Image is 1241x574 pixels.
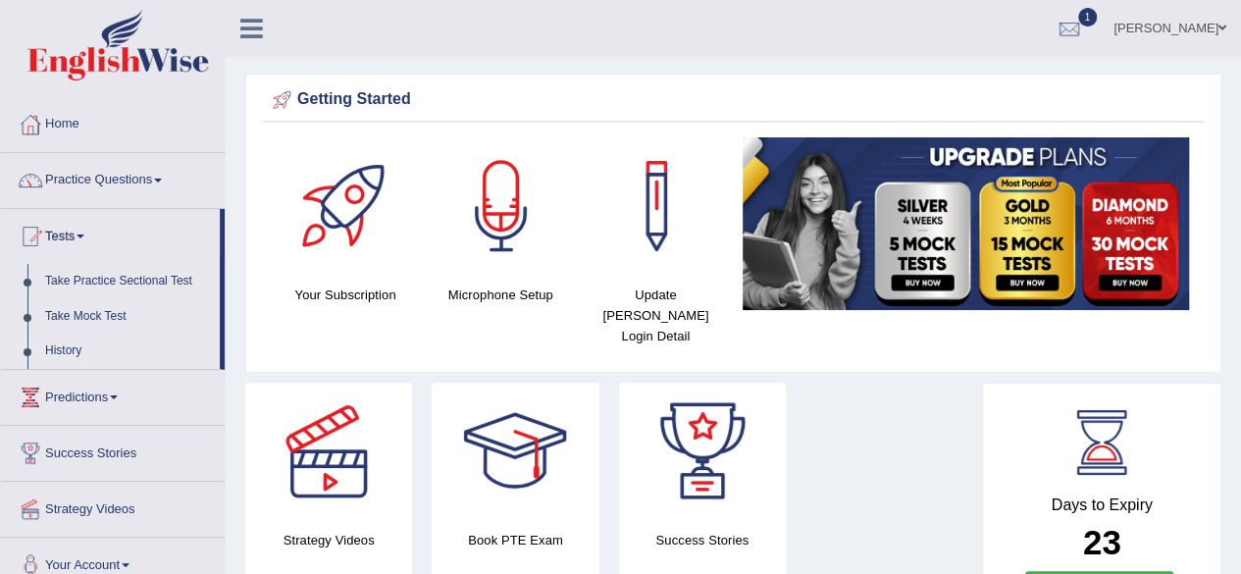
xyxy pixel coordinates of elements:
[1083,523,1121,561] b: 23
[36,264,220,299] a: Take Practice Sectional Test
[1,209,220,258] a: Tests
[1,370,225,419] a: Predictions
[1,153,225,202] a: Practice Questions
[36,334,220,369] a: History
[432,530,598,550] h4: Book PTE Exam
[268,85,1199,115] div: Getting Started
[433,285,568,305] h4: Microphone Setup
[619,530,786,550] h4: Success Stories
[245,530,412,550] h4: Strategy Videos
[588,285,723,346] h4: Update [PERSON_NAME] Login Detail
[1005,496,1199,514] h4: Days to Expiry
[36,299,220,335] a: Take Mock Test
[1,482,225,531] a: Strategy Videos
[1,97,225,146] a: Home
[278,285,413,305] h4: Your Subscription
[743,137,1189,310] img: small5.jpg
[1078,8,1098,26] span: 1
[1,426,225,475] a: Success Stories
